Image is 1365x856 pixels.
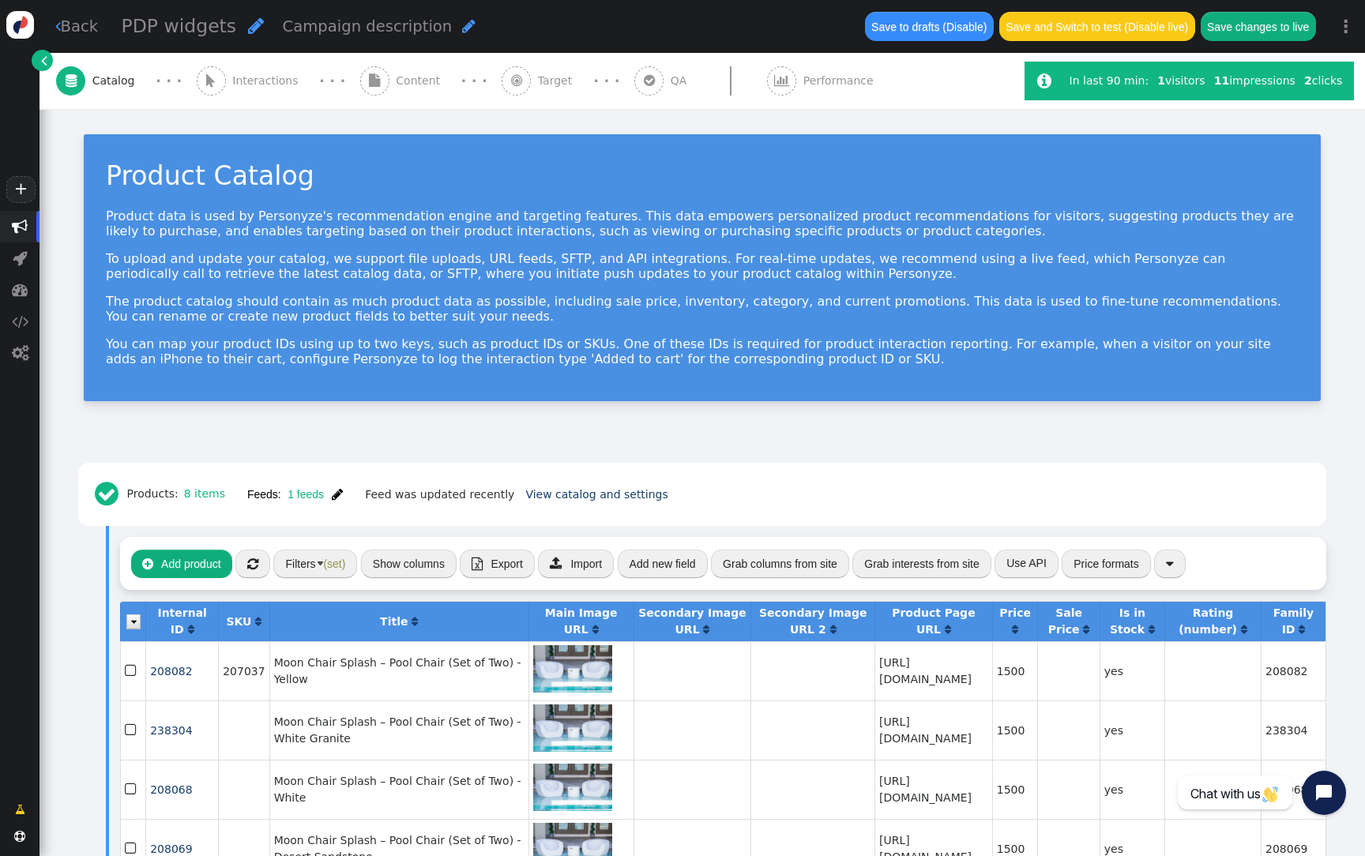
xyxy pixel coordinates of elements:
[6,176,35,203] a: +
[1179,606,1237,636] b: Rating (number)
[618,550,708,578] button: Add new field
[283,17,453,36] span: Campaign description
[1304,74,1342,87] span: clicks
[12,282,28,298] span: 
[269,700,528,760] td: Moon Chair Splash – Pool Chair (Set of Two) - White Granite
[332,488,343,501] span: 
[1100,700,1164,760] td: yes
[15,802,25,818] span: 
[380,615,408,628] b: Title
[125,719,139,741] span: 
[874,760,992,819] td: [URL][DOMAIN_NAME]
[359,486,520,503] div: Feed was updated recently
[1157,74,1165,87] b: 1
[142,558,153,570] span: 
[999,12,1195,40] button: Save and Switch to test (Disable live)
[55,18,61,34] span: 
[4,795,36,824] a: 
[248,17,264,35] span: 
[1261,760,1326,819] td: 208068
[644,74,655,87] span: 
[14,831,25,842] span: 
[255,616,261,627] span: Click to sort
[461,70,487,92] div: · · ·
[1201,12,1316,40] button: Save changes to live
[1149,623,1155,636] a: 
[361,550,457,578] button: Show columns
[1166,558,1174,570] span: 
[218,641,269,700] td: 207037
[1273,606,1314,636] b: Family ID
[634,53,767,109] a:  QA
[1110,606,1145,636] b: Is in Stock
[236,480,354,509] button: Feeds:1 feeds 
[150,724,192,737] a: 238304
[550,557,562,569] span: 
[106,294,1299,324] p: The product catalog should contain as much product data as possible, including sale price, invent...
[41,52,47,69] span: 
[874,641,992,700] td: [URL][DOMAIN_NAME]
[1012,623,1018,636] a: 
[412,616,418,627] span: Click to sort
[638,606,746,636] b: Secondary Image URL
[1241,623,1247,636] a: 
[232,73,305,89] span: Interactions
[472,558,483,570] span: 
[803,73,880,89] span: Performance
[269,641,528,700] td: Moon Chair Splash – Pool Chair (Set of Two) - Yellow
[491,558,522,570] span: Export
[157,606,206,636] b: Internal ID
[703,623,709,636] a: 
[502,53,634,109] a:  Target · · ·
[1241,624,1247,635] span: Click to sort
[533,645,612,693] img: https://practicesports.com/wp-content/uploads/2023/05/WhiteGraniteMoonChairs.png
[255,615,261,628] a: 
[150,783,192,796] a: 208068
[592,624,599,635] span: Click to sort
[538,550,614,578] button: Import
[1100,760,1164,819] td: yes
[150,665,192,678] a: 208082
[12,345,28,361] span: 
[830,623,837,636] a: 
[106,336,1299,366] p: You can map your product IDs using up to two keys, such as product IDs or SKUs. One of these IDs ...
[12,219,28,235] span: 
[1062,550,1150,578] button: Price formats
[122,15,237,37] span: PDP widgets
[1154,550,1186,578] button: 
[992,700,1038,760] td: 1500
[1299,623,1305,636] a: 
[126,614,141,629] img: icon_dropdown_trigger.png
[533,704,612,752] img: https://practicesports.com/wp-content/uploads/2023/05/WhiteGraniteMoonChairs.png
[874,700,992,760] td: [URL][DOMAIN_NAME]
[511,74,522,87] span: 
[247,558,258,570] span: 
[150,843,192,855] a: 208069
[360,53,502,109] a:  Content · · ·
[369,74,380,87] span: 
[323,558,345,570] span: (set)
[999,606,1031,619] b: Price
[774,74,789,87] span: 
[892,606,976,636] b: Product Page URL
[538,73,579,89] span: Target
[945,624,951,635] span: Click to sort
[1261,700,1326,760] td: 238304
[1083,624,1089,635] span: Click to sort
[992,641,1038,700] td: 1500
[533,764,612,811] img: https://practicesports.com/wp-content/uploads/2023/05/WhiteGraniteMoonChairs.png
[188,623,194,636] a: 
[92,73,141,89] span: Catalog
[995,550,1059,578] a: Use API
[396,73,446,89] span: Content
[55,15,99,38] a: Back
[125,660,139,681] span: 
[545,606,618,636] b: Main Image URL
[759,606,867,636] b: Secondary Image URL 2
[671,73,694,89] span: QA
[1149,624,1155,635] span: Click to sort
[281,488,324,501] span: 1 feeds
[865,12,994,40] button: Save to drafts (Disable)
